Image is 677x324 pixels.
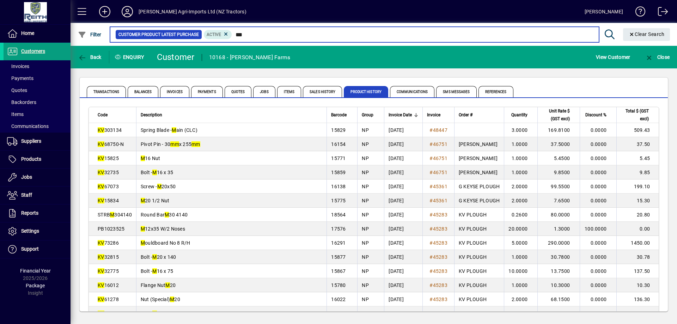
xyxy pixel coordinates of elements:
[98,127,122,133] span: 303134
[537,264,580,278] td: 13.7500
[196,141,200,147] em: m
[4,204,71,222] a: Reports
[331,127,346,133] span: 15829
[433,254,447,260] span: 45283
[362,198,369,203] span: NP
[4,120,71,132] a: Communications
[98,268,119,274] span: 32775
[384,306,422,320] td: [DATE]
[504,137,537,151] td: 1.0000
[459,111,472,119] span: Order #
[7,111,24,117] span: Items
[504,222,537,236] td: 20.0000
[362,127,369,133] span: NP
[389,111,418,119] div: Invoice Date
[253,86,275,97] span: Jobs
[98,311,119,316] span: 32927
[26,283,45,288] span: Package
[433,198,447,203] span: 45361
[504,165,537,179] td: 1.0000
[433,141,447,147] span: 46751
[141,297,180,302] span: Nut (Special) 20
[454,208,504,222] td: KV PLOUGH
[4,187,71,204] a: Staff
[139,6,246,17] div: [PERSON_NAME] Agri-Imports Ltd (NZ Tractors)
[7,75,33,81] span: Payments
[454,165,504,179] td: [PERSON_NAME]
[362,212,369,218] span: NP
[504,123,537,137] td: 3.0000
[4,25,71,42] a: Home
[616,137,659,151] td: 37.50
[98,268,104,274] em: KV
[98,141,104,147] em: KV
[433,311,447,316] span: 42259
[98,111,132,119] div: Code
[504,151,537,165] td: 1.0000
[98,282,119,288] span: 16012
[429,212,433,218] span: #
[331,226,346,232] span: 17576
[504,306,537,320] td: 2.0000
[508,111,534,119] div: Quantity
[537,208,580,222] td: 80.0000
[433,170,447,175] span: 46751
[580,222,616,236] td: 100.0000
[537,236,580,250] td: 290.0000
[331,212,346,218] span: 18564
[4,133,71,150] a: Suppliers
[4,96,71,108] a: Backorders
[427,126,450,134] a: #48447
[21,192,32,198] span: Staff
[98,170,119,175] span: 32735
[20,268,51,274] span: Financial Year
[427,253,450,261] a: #45283
[160,86,189,97] span: Invoices
[429,170,433,175] span: #
[170,141,175,147] em: m
[596,51,630,63] span: View Customer
[584,111,613,119] div: Discount %
[362,141,369,147] span: NP
[580,151,616,165] td: 0.0000
[152,170,157,175] em: M
[427,239,450,247] a: #45283
[98,141,124,147] span: 68750-N
[152,311,157,316] em: M
[616,306,659,320] td: 153.38
[621,107,655,123] div: Total $ (GST excl)
[7,123,49,129] span: Communications
[504,264,537,278] td: 10.0000
[191,141,196,147] em: m
[643,51,671,63] button: Close
[4,72,71,84] a: Payments
[141,198,145,203] em: M
[7,99,36,105] span: Backorders
[116,5,139,18] button: Profile
[384,137,422,151] td: [DATE]
[362,268,369,274] span: NP
[78,32,102,37] span: Filter
[331,170,346,175] span: 15859
[384,208,422,222] td: [DATE]
[118,31,199,38] span: Customer Product Latest Purchase
[504,194,537,208] td: 2.0000
[331,311,346,316] span: 15902
[170,297,174,302] em: M
[537,278,580,292] td: 10.3000
[331,268,346,274] span: 15867
[384,179,422,194] td: [DATE]
[4,151,71,168] a: Products
[537,250,580,264] td: 30.7800
[537,222,580,236] td: 1.3000
[141,111,323,119] div: Description
[478,86,513,97] span: References
[454,250,504,264] td: KV PLOUGH
[152,268,157,274] em: M
[459,111,500,119] div: Order #
[504,236,537,250] td: 5.0000
[427,111,450,119] div: Invoice
[454,264,504,278] td: KV PLOUGH
[429,198,433,203] span: #
[98,184,104,189] em: KV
